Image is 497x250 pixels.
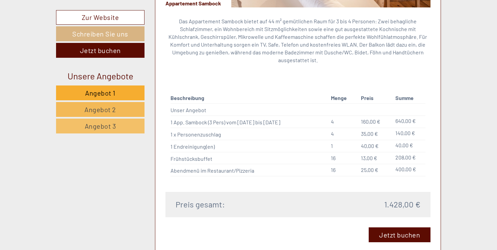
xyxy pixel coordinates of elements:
div: Preis gesamt: [171,199,298,210]
td: Frühstücksbuffet [171,152,329,164]
div: [DATE] [120,5,145,17]
td: 1 App. Sambock (3 Pers) vom [DATE] bis [DATE] [171,116,329,128]
span: 40,00 € [361,143,378,149]
td: Abendmenü im Restaurant/Pizzeria [171,164,329,176]
span: 1.428,00 € [384,199,420,210]
div: Appartements & Wellness [PERSON_NAME] [10,20,106,25]
td: 140,00 € [393,128,425,140]
p: Das Appartement Sambock bietet auf 44 m² gemütlichen Raum für 3 bis 4 Personen: Zwei behagliche S... [165,18,431,64]
td: 640,00 € [393,116,425,128]
td: 4 [328,128,358,140]
th: Summe [393,93,425,103]
td: 40,00 € [393,140,425,152]
td: 16 [328,164,358,176]
a: Jetzt buchen [56,43,145,58]
td: 1 [328,140,358,152]
span: 13,00 € [361,155,377,161]
span: 35,00 € [361,130,378,137]
span: Angebot 2 [84,105,116,114]
td: Unser Angebot [171,104,329,116]
a: Schreiben Sie uns [56,26,145,41]
th: Preis [358,93,393,103]
td: 1 x Personenzuschlag [171,128,329,140]
td: 4 [328,116,358,128]
td: 208,00 € [393,152,425,164]
th: Menge [328,93,358,103]
button: Senden [221,175,265,190]
span: Angebot 1 [85,89,115,97]
span: 25,00 € [361,167,378,173]
td: 400,00 € [393,164,425,176]
span: Angebot 3 [85,122,116,130]
small: 11:15 [10,33,106,37]
div: Unsere Angebote [56,70,145,82]
td: 1 Endreinigung(en) [171,140,329,152]
a: Jetzt buchen [369,227,430,242]
th: Beschreibung [171,93,329,103]
a: Zur Website [56,10,145,25]
div: Guten Tag, wie können wir Ihnen helfen? [5,18,109,39]
span: 160,00 € [361,118,380,125]
td: 16 [328,152,358,164]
